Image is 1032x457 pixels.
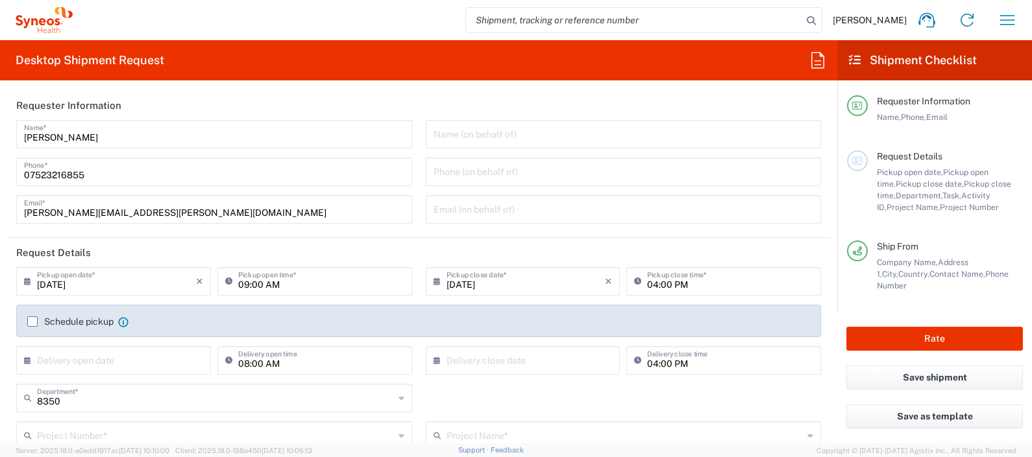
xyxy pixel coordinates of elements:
[926,112,948,122] span: Email
[491,446,524,454] a: Feedback
[901,112,926,122] span: Phone,
[119,447,169,454] span: [DATE] 10:10:00
[833,14,907,26] span: [PERSON_NAME]
[877,241,918,252] span: Ship From
[262,447,312,454] span: [DATE] 10:06:13
[896,179,964,189] span: Pickup close date,
[466,8,802,32] input: Shipment, tracking or reference number
[887,202,940,212] span: Project Name,
[898,269,929,279] span: Country,
[605,271,612,292] i: ×
[882,269,898,279] span: City,
[896,191,942,200] span: Department,
[942,191,961,200] span: Task,
[846,404,1023,428] button: Save as template
[877,257,938,267] span: Company Name,
[846,366,1023,390] button: Save shipment
[877,96,970,106] span: Requester Information
[929,269,985,279] span: Contact Name,
[817,445,1016,456] span: Copyright © [DATE]-[DATE] Agistix Inc., All Rights Reserved
[175,447,312,454] span: Client: 2025.18.0-198a450
[849,53,977,68] h2: Shipment Checklist
[877,167,943,177] span: Pickup open date,
[16,447,169,454] span: Server: 2025.18.0-a0edd1917ac
[16,99,121,112] h2: Requester Information
[16,246,91,259] h2: Request Details
[196,271,203,292] i: ×
[940,202,999,212] span: Project Number
[27,316,114,327] label: Schedule pickup
[877,151,942,161] span: Request Details
[846,327,1023,351] button: Rate
[16,53,164,68] h2: Desktop Shipment Request
[877,112,901,122] span: Name,
[458,446,491,454] a: Support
